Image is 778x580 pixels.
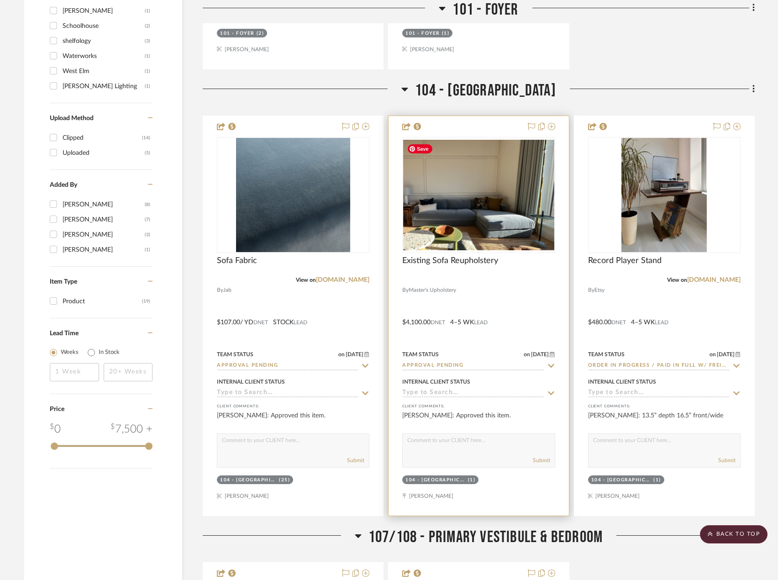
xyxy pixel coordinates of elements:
[63,131,142,145] div: Clipped
[145,4,150,18] div: (1)
[533,456,550,464] button: Submit
[63,79,145,94] div: [PERSON_NAME] Lighting
[217,350,253,359] div: Team Status
[145,34,150,48] div: (3)
[700,525,767,543] scroll-to-top-button: BACK TO TOP
[588,362,730,370] input: Type to Search…
[402,286,409,295] span: By
[442,30,450,37] div: (1)
[710,352,716,357] span: on
[104,363,153,381] input: 20+ Weeks
[217,137,369,253] div: 0
[402,389,544,398] input: Type to Search…
[217,389,358,398] input: Type to Search…
[220,477,277,484] div: 104 - [GEOGRAPHIC_DATA]
[145,19,150,33] div: (2)
[594,286,605,295] span: Etsy
[402,378,470,386] div: Internal Client Status
[405,477,466,484] div: 104 - [GEOGRAPHIC_DATA]
[588,286,594,295] span: By
[50,330,79,337] span: Lead Time
[653,477,661,484] div: (1)
[402,256,498,266] span: Existing Sofa Reupholstery
[316,277,369,283] a: [DOMAIN_NAME]
[50,421,61,438] div: 0
[220,30,254,37] div: 101 - Foyer
[588,350,625,359] div: Team Status
[217,362,358,370] input: Type to Search…
[257,30,264,37] div: (2)
[588,389,730,398] input: Type to Search…
[591,477,652,484] div: 104 - [GEOGRAPHIC_DATA]
[409,286,456,295] span: Master's Upholstery
[223,286,231,295] span: Jab
[145,197,150,212] div: (8)
[667,277,687,283] span: View on
[347,456,364,464] button: Submit
[50,115,94,121] span: Upload Method
[217,411,369,429] div: [PERSON_NAME]: Approved this item.
[110,421,152,438] div: 7,500 +
[50,279,77,285] span: Item Type
[145,79,150,94] div: (1)
[63,294,142,309] div: Product
[142,294,150,309] div: (19)
[63,212,145,227] div: [PERSON_NAME]
[296,277,316,283] span: View on
[50,406,64,412] span: Price
[236,138,350,252] img: Sofa Fabric
[50,182,77,188] span: Added By
[402,350,439,359] div: Team Status
[63,4,145,18] div: [PERSON_NAME]
[687,277,741,283] a: [DOMAIN_NAME]
[345,351,364,358] span: [DATE]
[402,362,544,370] input: Type to Search…
[524,352,530,357] span: on
[405,30,440,37] div: 101 - Foyer
[63,49,145,63] div: Waterworks
[468,477,476,484] div: (1)
[61,348,79,357] label: Weeks
[368,527,603,547] span: 107/108 - Primary Vestibule & Bedroom
[621,138,707,252] img: Record Player Stand
[63,243,145,257] div: [PERSON_NAME]
[63,64,145,79] div: West Elm
[403,140,554,251] img: Existing Sofa Reupholstery
[63,34,145,48] div: shelfology
[588,256,662,266] span: Record Player Stand
[99,348,120,357] label: In Stock
[279,477,290,484] div: (25)
[50,363,99,381] input: 1 Week
[338,352,345,357] span: on
[402,411,555,429] div: [PERSON_NAME]: Approved this item.
[415,81,556,100] span: 104 - [GEOGRAPHIC_DATA]
[145,212,150,227] div: (7)
[145,243,150,257] div: (1)
[588,378,656,386] div: Internal Client Status
[217,286,223,295] span: By
[718,456,736,464] button: Submit
[716,351,736,358] span: [DATE]
[142,131,150,145] div: (14)
[588,411,741,429] div: [PERSON_NAME]: 13.5” depth 16.5” front/wide
[63,227,145,242] div: [PERSON_NAME]
[217,256,257,266] span: Sofa Fabric
[145,146,150,160] div: (5)
[63,197,145,212] div: [PERSON_NAME]
[217,378,285,386] div: Internal Client Status
[145,64,150,79] div: (1)
[63,19,145,33] div: Schoolhouse
[145,227,150,242] div: (3)
[63,146,145,160] div: Uploaded
[145,49,150,63] div: (1)
[403,137,554,253] div: 0
[408,144,432,153] span: Save
[530,351,550,358] span: [DATE]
